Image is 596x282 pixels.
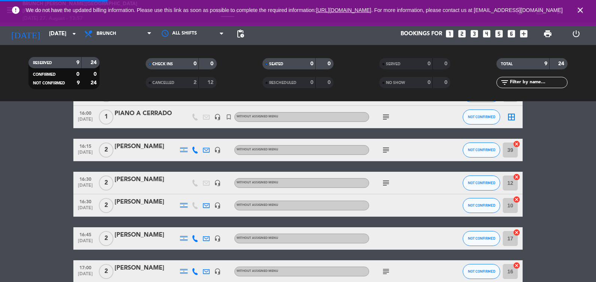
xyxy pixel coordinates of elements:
span: CONFIRMED [33,73,56,76]
a: [URL][DOMAIN_NAME] [316,7,371,13]
span: NOT CONFIRMED [468,236,495,240]
i: looks_6 [507,29,516,39]
span: NOT CONFIRMED [468,115,495,119]
i: border_all [507,112,516,121]
span: 1 [99,109,113,124]
i: error [11,6,20,15]
i: looks_two [457,29,467,39]
button: NOT CONFIRMED [463,198,500,213]
strong: 0 [328,80,332,85]
span: 16:30 [76,174,95,183]
i: cancel [513,173,520,181]
span: 16:00 [76,108,95,117]
div: [PERSON_NAME] [115,197,178,207]
strong: 0 [444,61,449,66]
i: [DATE] [6,25,45,42]
strong: 0 [328,61,332,66]
button: NOT CONFIRMED [463,142,500,157]
div: PIANO A CERRADO [115,109,178,118]
i: subject [381,178,390,187]
strong: 12 [207,80,215,85]
span: 2 [99,175,113,190]
span: [DATE] [76,238,95,247]
strong: 0 [194,61,197,66]
span: pending_actions [236,29,245,38]
span: RESERVED [33,61,52,65]
i: filter_list [500,78,509,87]
i: close [576,6,585,15]
i: turned_in_not [225,114,232,120]
i: power_settings_new [572,29,581,38]
span: TOTAL [501,62,513,66]
i: looks_one [445,29,454,39]
i: headset_mic [214,202,221,209]
button: NOT CONFIRMED [463,175,500,190]
div: [PERSON_NAME] [115,230,178,240]
span: Without assigned menu [237,270,278,273]
span: 16:45 [76,230,95,238]
i: headset_mic [214,114,221,120]
span: SEATED [269,62,283,66]
button: NOT CONFIRMED [463,264,500,279]
span: NOT CONFIRMED [468,148,495,152]
i: subject [381,112,390,121]
span: [DATE] [76,205,95,214]
i: looks_4 [482,29,492,39]
span: [DATE] [76,183,95,192]
span: Without assigned menu [237,237,278,240]
i: subject [381,267,390,276]
span: NOT CONFIRMED [468,203,495,207]
span: Without assigned menu [237,115,278,118]
span: Brunch [97,31,116,36]
span: CHECK INS [152,62,173,66]
button: NOT CONFIRMED [463,231,500,246]
i: looks_5 [494,29,504,39]
span: RESCHEDULED [269,81,297,85]
input: Filter by name... [509,78,567,87]
span: 16:30 [76,197,95,205]
strong: 9 [76,60,79,65]
strong: 0 [310,80,313,85]
strong: 2 [194,80,197,85]
span: 2 [99,198,113,213]
strong: 0 [76,72,79,77]
span: Without assigned menu [237,181,278,184]
span: 2 [99,142,113,157]
span: NO SHOW [386,81,405,85]
span: CANCELLED [152,81,174,85]
span: print [543,29,552,38]
span: SERVED [386,62,401,66]
i: cancel [513,140,520,148]
button: NOT CONFIRMED [463,109,500,124]
span: NOT CONFIRMED [468,181,495,185]
i: arrow_drop_down [70,29,79,38]
i: headset_mic [214,235,221,242]
strong: 0 [210,61,215,66]
span: 2 [99,231,113,246]
strong: 0 [94,72,98,77]
strong: 9 [77,80,80,85]
span: [DATE] [76,117,95,126]
strong: 0 [310,61,313,66]
strong: 0 [428,80,431,85]
strong: 0 [428,61,431,66]
span: Without assigned menu [237,204,278,207]
div: [PERSON_NAME] [115,175,178,184]
strong: 24 [91,80,98,85]
strong: 24 [91,60,98,65]
strong: 9 [544,61,547,66]
div: [PERSON_NAME] [115,263,178,273]
i: headset_mic [214,268,221,275]
span: 2 [99,264,113,279]
a: . For more information, please contact us at [EMAIL_ADDRESS][DOMAIN_NAME] [371,7,563,13]
span: Bookings for [401,31,442,37]
div: [PERSON_NAME] [115,142,178,151]
i: cancel [513,229,520,236]
strong: 0 [444,80,449,85]
span: NOT CONFIRMED [468,269,495,273]
span: We do not have the updated billing information. Please use this link as soon as possible to compl... [26,7,563,13]
span: 17:00 [76,263,95,271]
i: headset_mic [214,180,221,186]
span: Without assigned menu [237,148,278,151]
strong: 24 [558,61,566,66]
